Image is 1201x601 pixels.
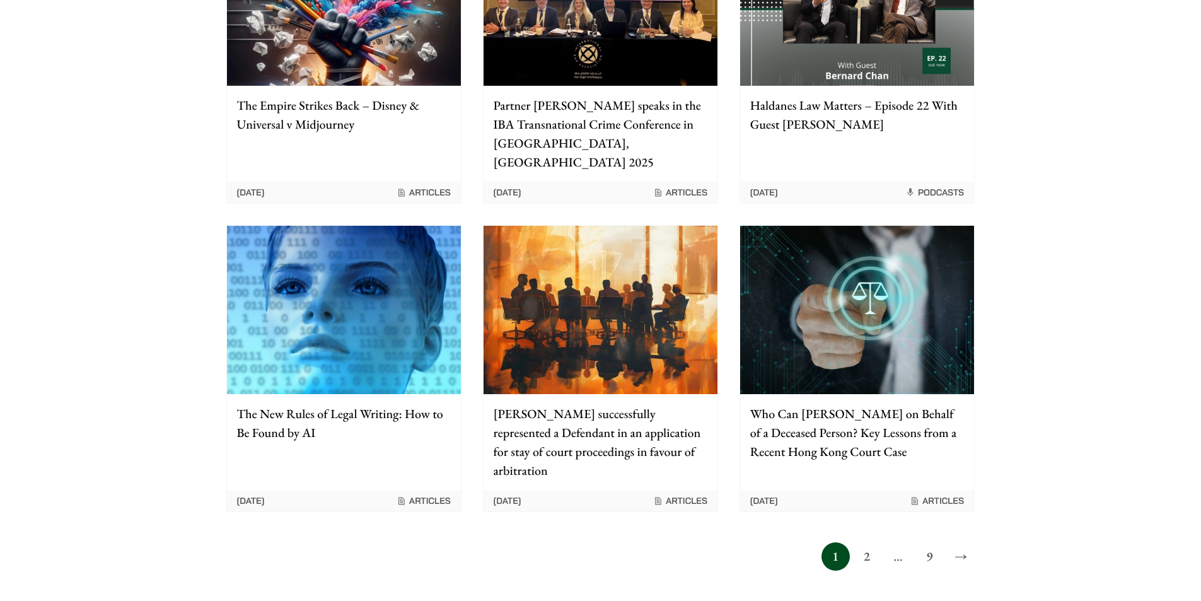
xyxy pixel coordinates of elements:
[910,495,964,506] span: Articles
[653,187,707,198] span: Articles
[494,187,521,198] time: [DATE]
[750,495,778,506] time: [DATE]
[494,404,707,480] p: [PERSON_NAME] successfully represented a Defendant in an application for stay of court proceeding...
[750,96,964,134] p: Haldanes Law Matters – Episode 22 With Guest [PERSON_NAME]
[750,404,964,461] p: Who Can [PERSON_NAME] on Behalf of a Deceased Person? Key Lessons from a Recent Hong Kong Court Case
[915,542,944,571] a: 9
[237,96,451,134] p: The Empire Strikes Back – Disney & Universal v Midjourney
[237,404,451,442] p: The New Rules of Legal Writing: How to Be Found by AI
[905,187,964,198] span: Podcasts
[494,495,521,506] time: [DATE]
[750,187,778,198] time: [DATE]
[494,96,707,172] p: Partner [PERSON_NAME] speaks in the IBA Transnational Crime Conference in [GEOGRAPHIC_DATA], [GEO...
[852,542,881,571] a: 2
[821,542,850,571] span: 1
[884,542,912,571] span: …
[740,225,975,512] a: Who Can [PERSON_NAME] on Behalf of a Deceased Person? Key Lessons from a Recent Hong Kong Court C...
[947,542,975,571] a: →
[226,542,975,571] nav: Posts pagination
[237,187,265,198] time: [DATE]
[226,225,461,512] a: The New Rules of Legal Writing: How to Be Found by AI [DATE] Articles
[653,495,707,506] span: Articles
[397,495,451,506] span: Articles
[237,495,265,506] time: [DATE]
[397,187,451,198] span: Articles
[483,225,718,512] a: [PERSON_NAME] successfully represented a Defendant in an application for stay of court proceeding...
